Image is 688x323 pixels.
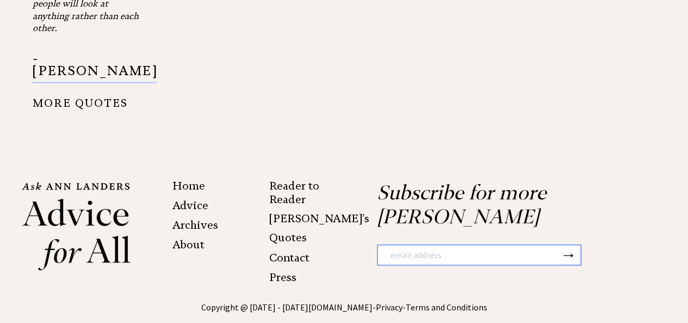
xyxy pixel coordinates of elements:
[560,246,577,264] button: →
[269,271,296,284] a: Press
[172,238,204,251] a: About
[376,302,402,313] a: Privacy
[269,251,309,264] a: Contact
[269,179,319,206] a: Reader to Reader
[378,246,560,265] input: email address
[269,212,369,244] a: [PERSON_NAME]'s Quotes
[172,179,205,192] a: Home
[22,181,131,271] img: Ann%20Landers%20footer%20logo_small.png
[33,53,157,84] p: - [PERSON_NAME]
[406,302,487,313] a: Terms and Conditions
[308,302,373,313] a: [DOMAIN_NAME]
[172,199,208,212] a: Advice
[172,218,218,231] a: Archives
[33,88,128,109] a: MORE QUOTES
[344,181,667,300] div: Subscribe for more [PERSON_NAME]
